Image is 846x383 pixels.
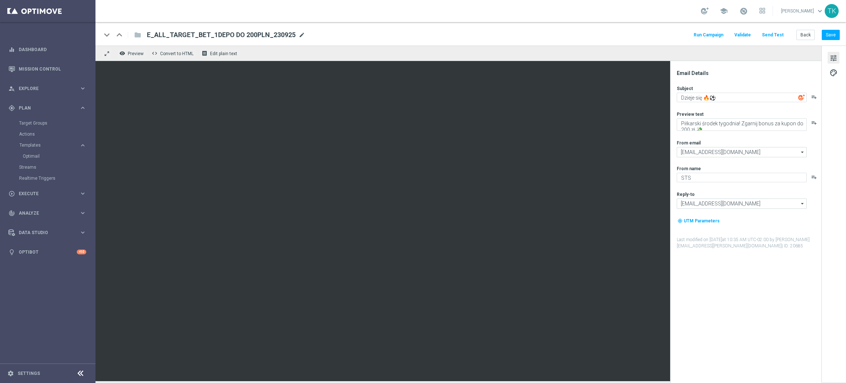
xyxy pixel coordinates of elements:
[19,211,79,215] span: Analyze
[677,86,693,92] label: Subject
[19,175,76,181] a: Realtime Triggers
[23,151,95,162] div: Optimail
[677,191,695,197] label: Reply-to
[19,173,95,184] div: Realtime Triggers
[79,104,86,111] i: keyboard_arrow_right
[19,242,77,262] a: Optibot
[733,30,752,40] button: Validate
[811,174,817,180] button: playlist_add
[19,106,79,110] span: Plan
[720,7,728,15] span: school
[677,198,807,209] input: Select
[7,370,14,377] i: settings
[19,230,79,235] span: Data Studio
[160,51,194,56] span: Convert to HTML
[677,147,807,157] input: Select
[677,111,704,117] label: Preview text
[19,129,95,140] div: Actions
[8,242,86,262] div: Optibot
[23,153,76,159] a: Optimail
[677,218,683,223] i: my_location
[677,166,701,172] label: From name
[8,249,15,255] i: lightbulb
[8,85,79,92] div: Explore
[200,49,241,58] button: receipt Edit plain text
[8,105,79,111] div: Plan
[8,210,87,216] button: track_changes Analyze keyboard_arrow_right
[8,190,79,197] div: Execute
[117,49,147,58] button: remove_red_eye Preview
[128,51,144,56] span: Preview
[8,40,86,59] div: Dashboard
[19,142,87,148] div: Templates keyboard_arrow_right
[8,105,87,111] button: gps_fixed Plan keyboard_arrow_right
[816,7,824,15] span: keyboard_arrow_down
[829,53,838,63] span: tune
[684,218,720,223] span: UTM Parameters
[677,70,821,76] div: Email Details
[150,49,197,58] button: code Convert to HTML
[8,249,87,255] button: lightbulb Optibot +10
[79,229,86,236] i: keyboard_arrow_right
[79,190,86,197] i: keyboard_arrow_right
[8,210,79,216] div: Analyze
[8,86,87,92] button: person_search Explore keyboard_arrow_right
[829,68,838,78] span: palette
[8,47,87,53] button: equalizer Dashboard
[79,142,86,149] i: keyboard_arrow_right
[828,52,839,64] button: tune
[8,59,86,79] div: Mission Control
[8,66,87,72] button: Mission Control
[780,6,825,17] a: [PERSON_NAME]keyboard_arrow_down
[19,59,86,79] a: Mission Control
[8,46,15,53] i: equalizer
[19,162,95,173] div: Streams
[119,50,125,56] i: remove_red_eye
[8,190,15,197] i: play_circle_outline
[19,191,79,196] span: Execute
[811,120,817,126] button: playlist_add
[677,140,701,146] label: From email
[8,85,15,92] i: person_search
[19,164,76,170] a: Streams
[19,140,95,162] div: Templates
[152,50,158,56] span: code
[8,191,87,197] button: play_circle_outline Execute keyboard_arrow_right
[822,30,840,40] button: Save
[77,250,86,254] div: +10
[798,94,805,101] img: optiGenie.svg
[19,143,79,147] div: Templates
[147,31,296,39] span: E_ALL_TARGET_BET_1DEPO DO 200PLN_230925
[799,147,806,157] i: arrow_drop_down
[825,4,839,18] div: TK
[677,217,720,225] button: my_location UTM Parameters
[8,210,15,216] i: track_changes
[19,118,95,129] div: Target Groups
[202,50,207,56] i: receipt
[299,32,305,38] span: mode_edit
[782,243,803,248] span: | ID: 20685
[210,51,237,56] span: Edit plain text
[8,230,87,236] button: Data Studio keyboard_arrow_right
[79,85,86,92] i: keyboard_arrow_right
[19,120,76,126] a: Target Groups
[19,131,76,137] a: Actions
[811,94,817,100] i: playlist_add
[734,32,751,37] span: Validate
[18,371,40,376] a: Settings
[828,67,839,78] button: palette
[799,199,806,208] i: arrow_drop_down
[8,229,79,236] div: Data Studio
[796,30,815,40] button: Back
[19,86,79,91] span: Explore
[79,210,86,216] i: keyboard_arrow_right
[761,30,785,40] button: Send Test
[19,40,86,59] a: Dashboard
